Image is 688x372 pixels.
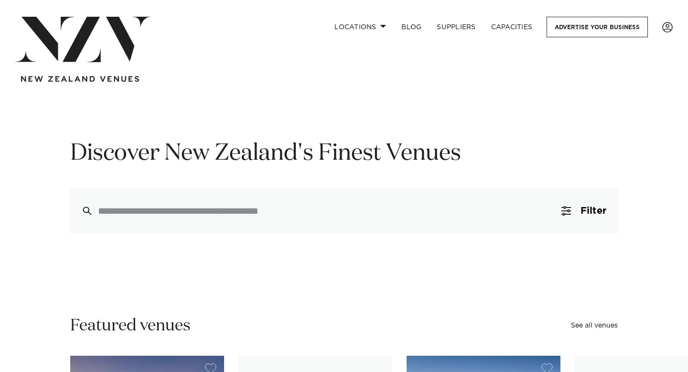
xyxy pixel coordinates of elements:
a: BLOG [394,17,429,37]
a: Capacities [484,17,540,37]
button: Filter [550,188,618,234]
img: new-zealand-venues-text.png [21,76,139,82]
span: Filter [580,206,606,216]
a: Locations [327,17,394,37]
a: Advertise your business [547,17,648,37]
a: SUPPLIERS [429,17,483,37]
a: See all venues [571,322,618,329]
h1: Discover New Zealand's Finest Venues [70,139,618,169]
h2: Featured venues [70,315,191,337]
img: nzv-logo.png [15,17,150,62]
